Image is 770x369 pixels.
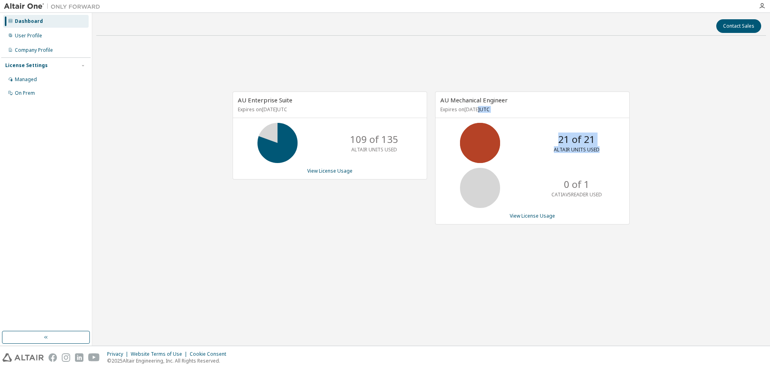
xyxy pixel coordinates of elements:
[4,2,104,10] img: Altair One
[238,106,420,113] p: Expires on [DATE] UTC
[107,351,131,357] div: Privacy
[107,357,231,364] p: © 2025 Altair Engineering, Inc. All Rights Reserved.
[716,19,761,33] button: Contact Sales
[564,177,590,191] p: 0 of 1
[190,351,231,357] div: Cookie Consent
[15,33,42,39] div: User Profile
[15,90,35,96] div: On Prem
[350,133,398,146] p: 109 of 135
[238,96,292,104] span: AU Enterprise Suite
[15,47,53,53] div: Company Profile
[440,96,508,104] span: AU Mechanical Engineer
[307,167,353,174] a: View License Usage
[15,18,43,24] div: Dashboard
[15,76,37,83] div: Managed
[558,133,595,146] p: 21 of 21
[2,353,44,362] img: altair_logo.svg
[554,146,600,153] p: ALTAIR UNITS USED
[131,351,190,357] div: Website Terms of Use
[88,353,100,362] img: youtube.svg
[5,62,48,69] div: License Settings
[49,353,57,362] img: facebook.svg
[62,353,70,362] img: instagram.svg
[440,106,622,113] p: Expires on [DATE] UTC
[510,212,555,219] a: View License Usage
[551,191,602,198] p: CATIAV5READER USED
[75,353,83,362] img: linkedin.svg
[351,146,397,153] p: ALTAIR UNITS USED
